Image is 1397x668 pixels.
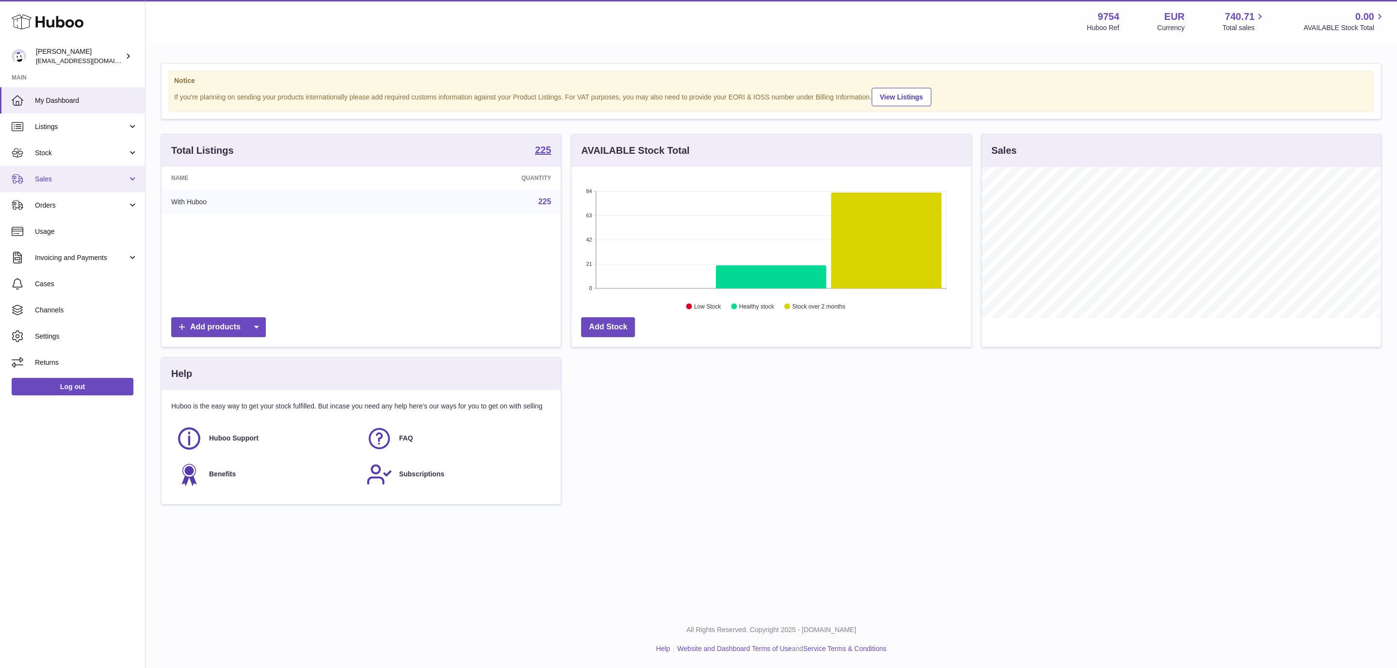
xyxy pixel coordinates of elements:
span: [EMAIL_ADDRESS][DOMAIN_NAME] [36,57,143,65]
a: 0.00 AVAILABLE Stock Total [1303,10,1385,33]
th: Quantity [372,167,561,189]
text: 42 [586,237,592,243]
span: FAQ [399,434,413,443]
p: Huboo is the easy way to get your stock fulfilled. But incase you need any help here's our ways f... [171,402,551,411]
text: Healthy stock [739,303,775,310]
h3: Sales [991,144,1017,157]
a: Service Terms & Conditions [803,645,887,652]
a: 225 [538,197,552,206]
span: Listings [35,122,128,131]
a: 740.71 Total sales [1222,10,1266,33]
strong: Notice [174,76,1368,85]
a: 225 [535,145,551,157]
a: Subscriptions [366,461,547,488]
span: Invoicing and Payments [35,253,128,262]
span: Huboo Support [209,434,259,443]
a: Benefits [176,461,357,488]
span: Returns [35,358,138,367]
td: With Huboo [162,189,372,214]
text: 0 [589,285,592,291]
text: 21 [586,261,592,267]
span: Channels [35,306,138,315]
h3: Total Listings [171,144,234,157]
span: 0.00 [1355,10,1374,23]
span: Cases [35,279,138,289]
a: Log out [12,378,133,395]
th: Name [162,167,372,189]
span: 740.71 [1225,10,1254,23]
span: Stock [35,148,128,158]
h3: Help [171,367,192,380]
div: Huboo Ref [1087,23,1120,33]
span: Orders [35,201,128,210]
a: Huboo Support [176,425,357,452]
a: FAQ [366,425,547,452]
strong: 225 [535,145,551,155]
text: Stock over 2 months [793,303,845,310]
span: AVAILABLE Stock Total [1303,23,1385,33]
a: Add products [171,317,266,337]
img: info@fieldsluxury.london [12,49,26,64]
a: Add Stock [581,317,635,337]
div: [PERSON_NAME] [36,47,123,65]
text: 84 [586,188,592,194]
span: Sales [35,175,128,184]
a: Website and Dashboard Terms of Use [677,645,792,652]
span: Usage [35,227,138,236]
strong: EUR [1164,10,1185,23]
div: If you're planning on sending your products internationally please add required customs informati... [174,86,1368,106]
text: 63 [586,212,592,218]
h3: AVAILABLE Stock Total [581,144,689,157]
span: Settings [35,332,138,341]
a: Help [656,645,670,652]
li: and [674,644,886,653]
span: My Dashboard [35,96,138,105]
strong: 9754 [1098,10,1120,23]
text: Low Stock [694,303,721,310]
div: Currency [1157,23,1185,33]
p: All Rights Reserved. Copyright 2025 - [DOMAIN_NAME] [153,625,1389,635]
span: Subscriptions [399,470,444,479]
span: Total sales [1222,23,1266,33]
a: View Listings [872,88,931,106]
span: Benefits [209,470,236,479]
